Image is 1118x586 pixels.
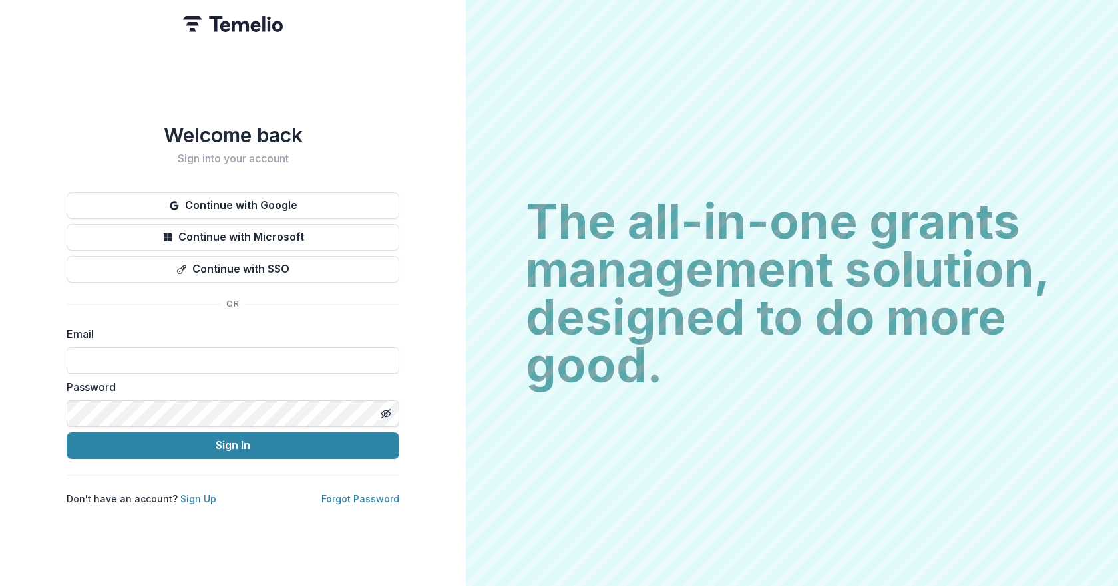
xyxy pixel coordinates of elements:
label: Email [67,326,391,342]
img: Temelio [183,16,283,32]
h2: Sign into your account [67,152,399,165]
p: Don't have an account? [67,492,216,506]
a: Forgot Password [321,493,399,504]
button: Continue with Google [67,192,399,219]
button: Sign In [67,432,399,459]
a: Sign Up [180,493,216,504]
button: Toggle password visibility [375,403,397,424]
h1: Welcome back [67,123,399,147]
button: Continue with SSO [67,256,399,283]
label: Password [67,379,391,395]
button: Continue with Microsoft [67,224,399,251]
